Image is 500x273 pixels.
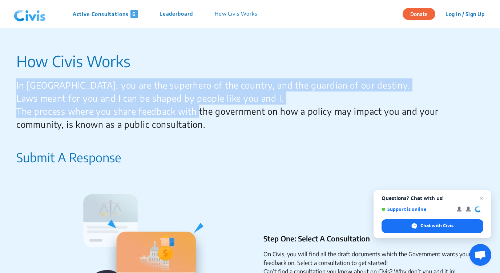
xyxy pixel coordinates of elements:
div: Chat with Civis [382,219,483,233]
span: Support is online [382,207,452,212]
span: Chat with Civis [420,223,453,229]
p: How Civis Works [215,10,257,18]
span: Close chat [477,194,486,203]
button: Log In / Sign Up [441,8,489,20]
p: In [GEOGRAPHIC_DATA], you are the superhero of the country, and the guardian of our destiny. Laws... [16,78,478,131]
li: On Civis, you will find all the draft documents which the Government wants your feedback on. Sele... [263,250,478,267]
p: Submit A Response [16,148,121,167]
div: Open chat [469,244,491,266]
p: Step One: Select A Consultation [263,233,478,244]
a: Donate [403,10,441,17]
p: How Civis Works [16,50,478,73]
p: Leaderboard [160,10,193,18]
span: 6 [130,10,138,18]
button: Donate [403,8,435,20]
span: Questions? Chat with us! [382,195,483,201]
img: navlogo.png [11,3,49,25]
p: Active Consultations [73,10,138,18]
